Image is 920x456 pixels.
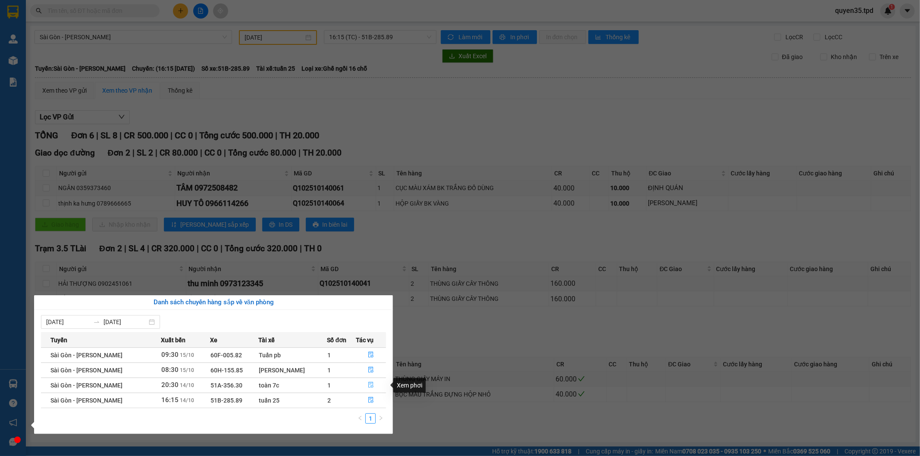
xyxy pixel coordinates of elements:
[93,319,100,325] span: swap-right
[368,352,374,359] span: file-done
[46,317,90,327] input: Từ ngày
[328,397,331,404] span: 2
[368,397,374,404] span: file-done
[161,351,179,359] span: 09:30
[50,352,122,359] span: Sài Gòn - [PERSON_NAME]
[67,18,136,28] div: [PERSON_NAME]
[67,7,136,18] div: Quận 10
[6,56,63,66] div: 40.000
[356,348,386,362] button: file-done
[259,396,327,405] div: tuấn 25
[210,397,242,404] span: 51B-285.89
[104,317,147,327] input: Đến ngày
[366,414,375,423] a: 1
[210,352,242,359] span: 60F-005.82
[259,350,327,360] div: Tuấn pb
[7,8,21,17] span: Gửi:
[328,382,331,389] span: 1
[210,335,217,345] span: Xe
[93,319,100,325] span: to
[50,335,67,345] span: Tuyến
[356,394,386,407] button: file-done
[180,367,194,373] span: 15/10
[161,366,179,374] span: 08:30
[180,397,194,403] span: 14/10
[210,382,242,389] span: 51A-356.30
[356,363,386,377] button: file-done
[376,413,386,424] button: right
[161,396,179,404] span: 16:15
[356,378,386,392] button: file-done
[180,382,194,388] span: 14/10
[356,335,374,345] span: Tác vụ
[378,415,383,421] span: right
[376,413,386,424] li: Next Page
[358,415,363,421] span: left
[259,381,327,390] div: toàn 7c
[365,413,376,424] li: 1
[355,413,365,424] button: left
[6,56,20,66] span: CR :
[7,7,61,28] div: Trạm 3.5 TLài
[7,28,61,38] div: kiếm
[355,413,365,424] li: Previous Page
[67,8,88,17] span: Nhận:
[368,382,374,389] span: file-done
[50,397,122,404] span: Sài Gòn - [PERSON_NAME]
[259,365,327,375] div: [PERSON_NAME]
[368,367,374,374] span: file-done
[50,382,122,389] span: Sài Gòn - [PERSON_NAME]
[327,335,347,345] span: Số đơn
[393,378,426,393] div: Xem phơi
[50,367,122,374] span: Sài Gòn - [PERSON_NAME]
[180,352,194,358] span: 15/10
[161,381,179,389] span: 20:30
[328,367,331,374] span: 1
[210,367,243,374] span: 60H-155.85
[328,352,331,359] span: 1
[161,335,185,345] span: Xuất bến
[258,335,275,345] span: Tài xế
[41,297,386,308] div: Danh sách chuyến hàng sắp về văn phòng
